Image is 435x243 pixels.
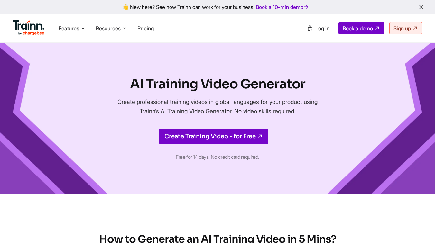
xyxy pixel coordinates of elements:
p: Free for 14 days. No credit card required. [110,152,325,162]
span: Features [59,25,79,32]
h1: AI Training Video Generator [110,75,325,93]
span: Book a demo [343,25,373,32]
span: Log in [315,25,329,32]
a: Pricing [137,25,154,32]
a: Book a 10-min demo [255,3,310,12]
a: Create Training Video - for Free [159,129,268,144]
div: 👋 New here? See how Trainn can work for your business. [4,4,431,10]
a: Sign up [389,22,422,34]
a: Log in [303,22,333,34]
a: Book a demo [338,22,384,34]
p: Create professional training videos in global languages for your product using Trainn’s AI Traini... [110,97,325,116]
span: Sign up [393,25,411,32]
img: Trainn Logo [13,20,44,36]
span: Resources [96,25,121,32]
